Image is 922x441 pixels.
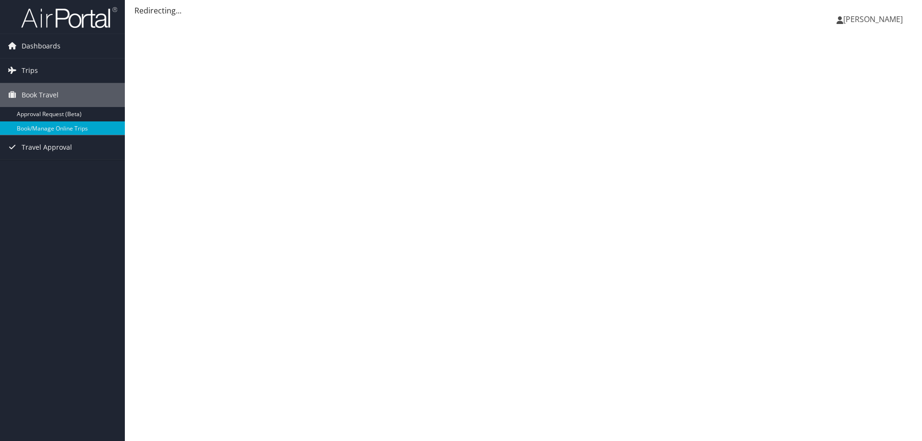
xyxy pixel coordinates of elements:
[22,59,38,83] span: Trips
[22,135,72,159] span: Travel Approval
[843,14,903,24] span: [PERSON_NAME]
[21,6,117,29] img: airportal-logo.png
[837,5,912,34] a: [PERSON_NAME]
[22,83,59,107] span: Book Travel
[134,5,912,16] div: Redirecting...
[22,34,61,58] span: Dashboards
